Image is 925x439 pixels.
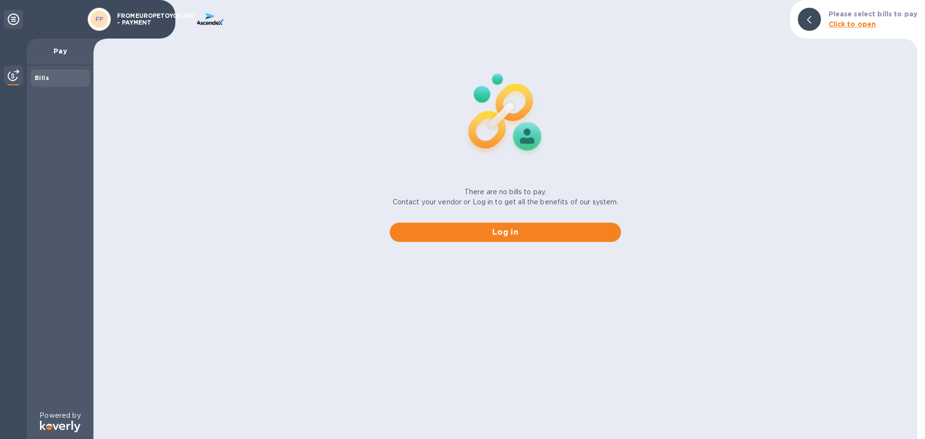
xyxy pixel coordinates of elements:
[40,421,80,432] img: Logo
[40,411,80,421] p: Powered by
[95,15,104,23] b: FP
[829,10,917,18] b: Please select bills to pay
[35,74,49,81] b: Bills
[390,223,621,242] button: Log in
[397,226,613,238] span: Log in
[117,13,165,26] p: FROMEUROPETOYOU,INC - PAYMENT
[829,20,876,28] b: Click to open
[393,187,619,207] p: There are no bills to pay. Contact your vendor or Log in to get all the benefits of our system.
[35,46,86,56] p: Pay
